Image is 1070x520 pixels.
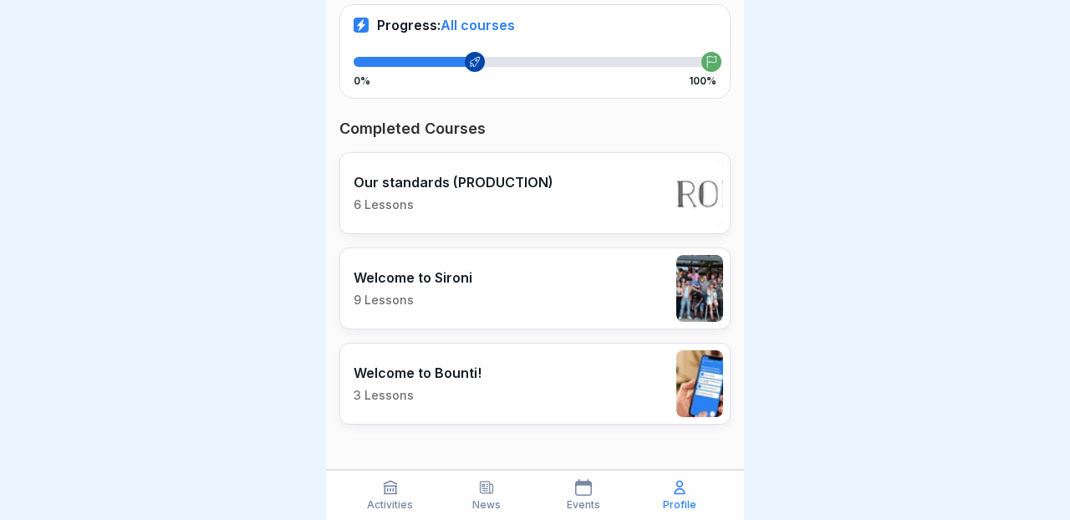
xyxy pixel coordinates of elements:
[354,174,553,191] p: Our standards (PRODUCTION)
[377,17,515,33] p: Progress:
[663,499,696,511] p: Profile
[441,17,515,33] span: All courses
[367,499,413,511] p: Activities
[354,75,370,87] p: 0%
[676,255,723,322] img: xmkdnyjyz2x3qdpcryl1xaw9.png
[676,350,723,417] img: xh3bnih80d1pxcetv9zsuevg.png
[354,197,553,212] p: 6 Lessons
[676,160,723,227] img: lqv555mlp0nk8rvfp4y70ul5.png
[354,293,472,308] p: 9 Lessons
[354,269,472,286] p: Welcome to Sironi
[354,365,481,381] p: Welcome to Bounti!
[567,499,600,511] p: Events
[339,152,731,234] a: Our standards (PRODUCTION)6 Lessons
[339,343,731,425] a: Welcome to Bounti!3 Lessons
[339,247,731,329] a: Welcome to Sironi9 Lessons
[339,119,731,139] p: Completed Courses
[472,499,501,511] p: News
[354,388,481,403] p: 3 Lessons
[689,75,716,87] p: 100%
